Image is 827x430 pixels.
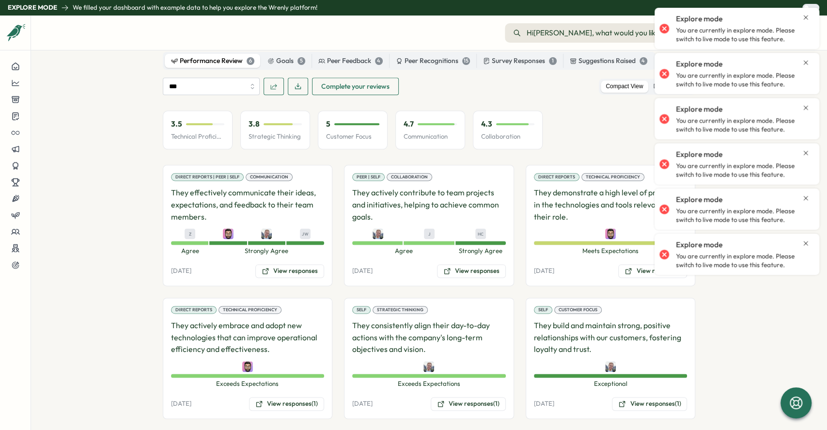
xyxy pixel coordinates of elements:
button: View responses(1) [612,397,687,411]
p: Explore mode [676,149,722,160]
div: 4 [640,57,647,65]
div: Goals [267,56,305,66]
div: 5 [297,57,305,65]
p: You are currently in explore mode. Please switch to live mode to use this feature. [676,207,810,224]
img: Ali [242,361,253,372]
p: Explore Mode [8,3,57,12]
p: 3.8 [249,119,260,129]
button: View responses [437,264,506,278]
span: Exceptional [534,380,687,388]
p: 4.7 [404,119,414,129]
div: Collaboration [387,173,432,181]
p: Technical Proficiency [171,132,224,141]
div: Peer Recognitions [396,56,470,66]
div: Self [352,306,371,314]
p: They build and maintain strong, positive relationships with our customers, fostering loyalty and ... [534,319,687,355]
button: Complete your reviews [312,78,399,95]
p: 5 [326,119,330,129]
div: Performance Review [171,56,254,66]
img: Matthew Brooks [605,361,616,372]
button: View responses [618,264,687,278]
img: Matthew Brooks [373,228,383,239]
p: They demonstrate a high level of proficiency in the technologies and tools relevant to their role. [534,187,687,223]
div: Customer Focus [554,306,602,314]
div: 1 [549,57,557,65]
button: Hi[PERSON_NAME], what would you like to do? [505,23,690,43]
p: Collaboration [481,132,534,141]
div: 6 [247,57,254,65]
p: They actively contribute to team projects and initiatives, helping to achieve common goals. [352,187,506,223]
button: Close notification [802,104,810,111]
button: View responses [255,264,324,278]
p: [DATE] [352,267,373,275]
button: Close notification [802,14,810,21]
div: Communication [246,173,293,181]
p: [DATE] [171,267,191,275]
p: Strategic Thinking [249,132,302,141]
p: Communication [404,132,457,141]
span: Agree [171,247,209,255]
p: Customer Focus [326,132,379,141]
img: Matthew Brooks [423,361,434,372]
button: Close notification [802,194,810,202]
span: Strongly Agree [209,247,324,255]
p: 3.5 [171,119,182,129]
span: JW [302,231,309,238]
div: Suggestions Raised [570,56,647,66]
p: Explore mode [676,14,722,24]
p: You are currently in explore mode. Please switch to live mode to use this feature. [676,116,810,133]
img: Matthew Brooks [261,228,272,239]
p: Explore mode [676,239,722,250]
img: Ali [605,228,616,239]
div: Direct Reports | Peer | Self [171,173,244,181]
p: We filled your dashboard with example data to help you explore the Wrenly platform! [73,3,317,12]
p: They actively embrace and adopt new technologies that can improve operational efficiency and effe... [171,319,325,355]
span: Hi [PERSON_NAME] , what would you like to do? [527,28,682,38]
label: Detailed View [648,80,693,93]
div: Peer Feedback [318,56,383,66]
button: View responses(1) [431,397,506,411]
div: Direct Reports [171,306,217,314]
p: They consistently align their day-to-day actions with the company's long-term objectives and vision. [352,319,506,355]
p: 4.3 [481,119,492,129]
span: Meets Expectations [534,247,687,255]
p: [DATE] [534,267,554,275]
button: Close notification [802,149,810,157]
div: Peer | Self [352,173,385,181]
div: 15 [462,57,470,65]
img: Ali [223,228,234,239]
button: View responses(1) [249,397,324,411]
span: Agree [352,247,455,255]
div: Survey Responses [483,56,557,66]
span: Strongly Agree [455,247,506,255]
button: Close notification [802,59,810,66]
span: Exceeds Expectations [171,380,325,388]
span: J [428,231,431,238]
p: You are currently in explore mode. Please switch to live mode to use this feature. [676,252,810,269]
span: Exceeds Expectations [352,380,506,388]
label: Compact View [601,80,648,93]
div: Technical Proficiency [581,173,644,181]
p: [DATE] [352,399,373,408]
span: HC [478,231,484,238]
div: Direct Reports [534,173,579,181]
p: You are currently in explore mode. Please switch to live mode to use this feature. [676,71,810,88]
p: Explore mode [676,104,722,114]
p: They effectively communicate their ideas, expectations, and feedback to their team members. [171,187,325,223]
button: Close notification [802,239,810,247]
span: Complete your reviews [321,78,390,95]
div: Strategic Thinking [373,306,428,314]
p: Explore mode [676,194,722,205]
p: Explore mode [676,59,722,69]
span: Z [189,231,191,238]
p: [DATE] [534,399,554,408]
p: You are currently in explore mode. Please switch to live mode to use this feature. [676,26,810,43]
p: [DATE] [171,399,191,408]
p: You are currently in explore mode. Please switch to live mode to use this feature. [676,162,810,179]
div: Technical Proficiency [218,306,281,314]
div: Self [534,306,552,314]
div: 4 [375,57,383,65]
